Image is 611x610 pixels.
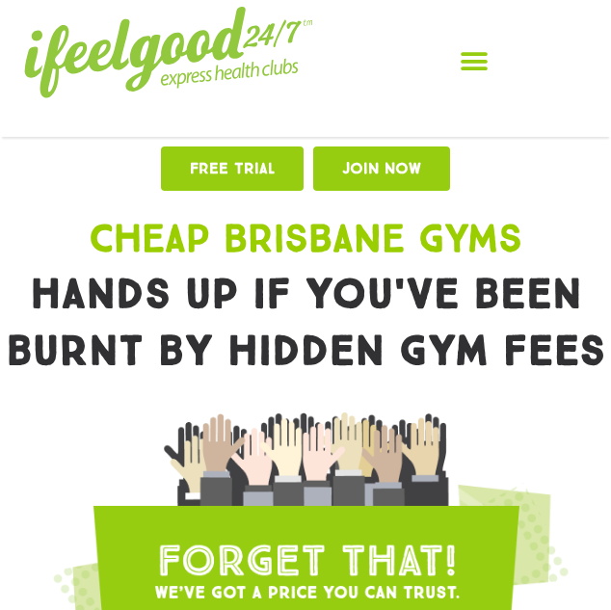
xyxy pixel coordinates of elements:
a: Join Now [313,146,450,191]
a: Free TRIAL [161,146,304,191]
span: Join Now [342,161,421,176]
span: Free TRIAL [190,161,275,176]
img: hands-up [9,278,603,366]
div: Menu Toggle [361,40,587,84]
